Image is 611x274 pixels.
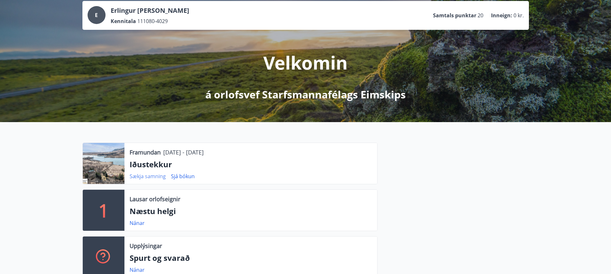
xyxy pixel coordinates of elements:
p: Lausar orlofseignir [130,195,180,203]
p: Erlingur [PERSON_NAME] [111,6,189,15]
p: Upplýsingar [130,242,162,250]
span: 20 [478,12,483,19]
span: E [95,12,98,19]
p: Kennitala [111,18,136,25]
p: Spurt og svarað [130,253,372,263]
a: Nánar [130,220,145,227]
a: Sjá bókun [171,173,195,180]
a: Sækja samning [130,173,166,180]
span: 0 kr. [513,12,524,19]
p: Iðustekkur [130,159,372,170]
p: [DATE] - [DATE] [163,148,204,156]
p: á orlofsvef Starfsmannafélags Eimskips [205,87,406,102]
p: Samtals punktar [433,12,476,19]
p: 1 [98,198,109,222]
a: Nánar [130,266,145,273]
p: Velkomin [263,50,348,75]
span: 111080-4029 [137,18,168,25]
p: Inneign : [491,12,512,19]
p: Næstu helgi [130,206,372,217]
p: Framundan [130,148,161,156]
